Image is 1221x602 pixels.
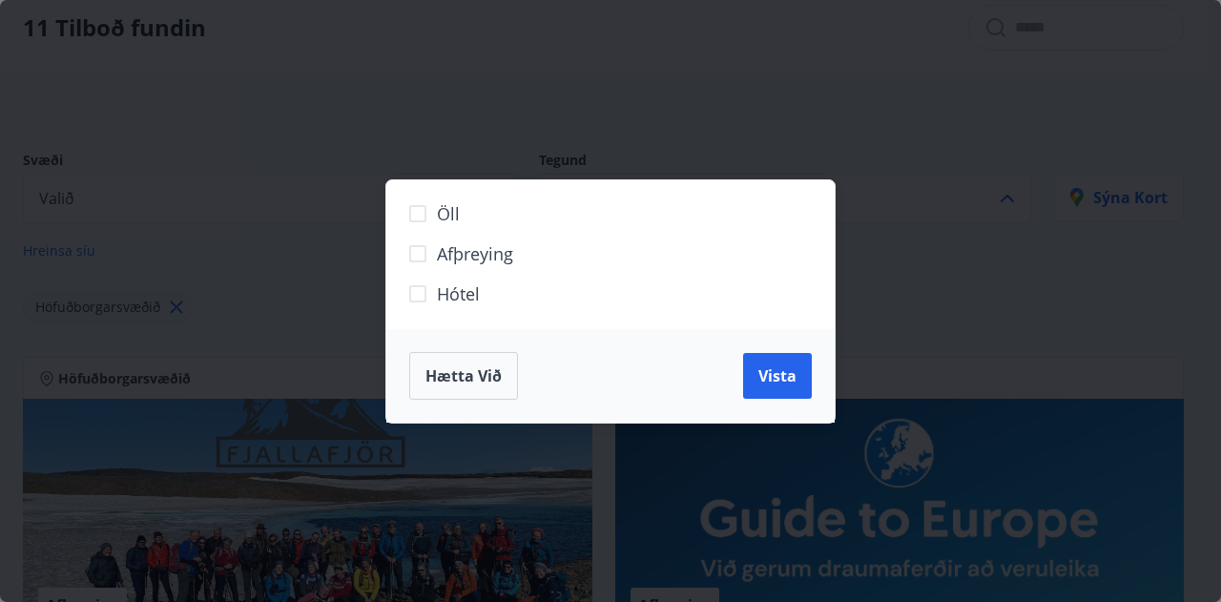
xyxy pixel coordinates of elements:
[437,281,480,306] span: Hótel
[425,365,502,386] span: Hætta við
[437,201,460,226] span: Öll
[758,365,797,386] span: Vista
[743,353,812,399] button: Vista
[437,241,513,266] span: Afþreying
[409,352,518,400] button: Hætta við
